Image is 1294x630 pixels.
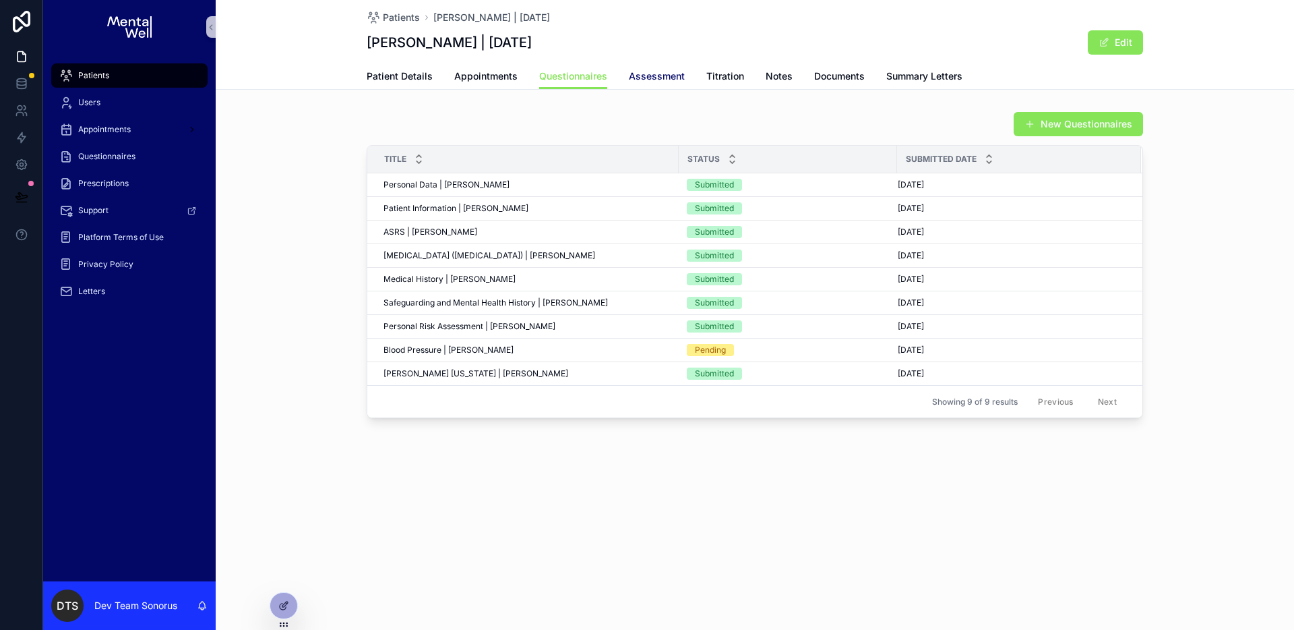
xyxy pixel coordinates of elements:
[695,202,734,214] div: Submitted
[687,202,889,214] a: Submitted
[454,69,518,83] span: Appointments
[57,598,78,614] span: DTS
[886,69,962,83] span: Summary Letters
[51,198,208,223] a: Support
[383,203,671,214] a: Patient Information | [PERSON_NAME]
[695,250,734,262] div: Submitted
[695,297,734,309] div: Submitted
[695,368,734,380] div: Submitted
[687,250,889,262] a: Submitted
[383,250,595,261] span: [MEDICAL_DATA] ([MEDICAL_DATA]) | [PERSON_NAME]
[898,274,1125,285] a: [DATE]
[51,117,208,142] a: Appointments
[898,227,924,237] span: [DATE]
[1014,112,1143,136] button: New Questionnaires
[687,179,889,191] a: Submitted
[687,154,720,165] span: Status
[51,171,208,196] a: Prescriptions
[383,321,555,332] span: Personal Risk Assessment | [PERSON_NAME]
[687,320,889,333] a: Submitted
[43,54,216,321] div: scrollable content
[539,69,607,83] span: Questionnaires
[78,124,131,135] span: Appointments
[383,227,477,237] span: ASRS | [PERSON_NAME]
[107,16,151,38] img: App logo
[78,70,109,81] span: Patients
[51,279,208,304] a: Letters
[383,274,671,285] a: Medical History | [PERSON_NAME]
[898,203,924,214] span: [DATE]
[932,397,1018,407] span: Showing 9 of 9 results
[695,273,734,285] div: Submitted
[898,179,924,190] span: [DATE]
[383,368,568,379] span: [PERSON_NAME] [US_STATE] | [PERSON_NAME]
[51,90,208,115] a: Users
[766,69,793,83] span: Notes
[898,345,924,355] span: [DATE]
[898,274,924,285] span: [DATE]
[454,64,518,91] a: Appointments
[384,154,406,165] span: Title
[814,69,865,83] span: Documents
[695,320,734,333] div: Submitted
[766,64,793,91] a: Notes
[898,297,924,308] span: [DATE]
[367,33,532,52] h1: [PERSON_NAME] | [DATE]
[383,227,671,237] a: ASRS | [PERSON_NAME]
[1088,30,1143,55] button: Edit
[78,97,100,108] span: Users
[898,345,1125,355] a: [DATE]
[383,179,671,190] a: Personal Data | [PERSON_NAME]
[383,297,671,308] a: Safeguarding and Mental Health History | [PERSON_NAME]
[539,64,607,90] a: Questionnaires
[51,144,208,169] a: Questionnaires
[383,274,516,285] span: Medical History | [PERSON_NAME]
[898,250,1125,261] a: [DATE]
[695,226,734,238] div: Submitted
[383,345,671,355] a: Blood Pressure | [PERSON_NAME]
[898,227,1125,237] a: [DATE]
[906,154,977,165] span: Submitted Date
[629,69,685,83] span: Assessment
[898,179,1125,190] a: [DATE]
[898,368,1125,379] a: [DATE]
[706,64,744,91] a: Titration
[383,179,510,190] span: Personal Data | [PERSON_NAME]
[687,368,889,380] a: Submitted
[51,225,208,250] a: Platform Terms of Use
[78,205,109,216] span: Support
[367,11,420,24] a: Patients
[695,179,734,191] div: Submitted
[695,344,726,356] div: Pending
[898,368,924,379] span: [DATE]
[78,259,133,270] span: Privacy Policy
[687,344,889,356] a: Pending
[886,64,962,91] a: Summary Letters
[78,232,164,243] span: Platform Terms of Use
[383,203,528,214] span: Patient Information | [PERSON_NAME]
[898,321,924,332] span: [DATE]
[898,250,924,261] span: [DATE]
[51,63,208,88] a: Patients
[367,64,433,91] a: Patient Details
[687,273,889,285] a: Submitted
[383,321,671,332] a: Personal Risk Assessment | [PERSON_NAME]
[706,69,744,83] span: Titration
[383,368,671,379] a: [PERSON_NAME] [US_STATE] | [PERSON_NAME]
[687,226,889,238] a: Submitted
[383,345,514,355] span: Blood Pressure | [PERSON_NAME]
[383,297,608,308] span: Safeguarding and Mental Health History | [PERSON_NAME]
[629,64,685,91] a: Assessment
[94,599,177,612] p: Dev Team Sonorus
[51,252,208,277] a: Privacy Policy
[78,286,105,297] span: Letters
[367,69,433,83] span: Patient Details
[383,11,420,24] span: Patients
[383,250,671,261] a: [MEDICAL_DATA] ([MEDICAL_DATA]) | [PERSON_NAME]
[898,297,1125,308] a: [DATE]
[78,151,135,162] span: Questionnaires
[814,64,865,91] a: Documents
[433,11,550,24] a: [PERSON_NAME] | [DATE]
